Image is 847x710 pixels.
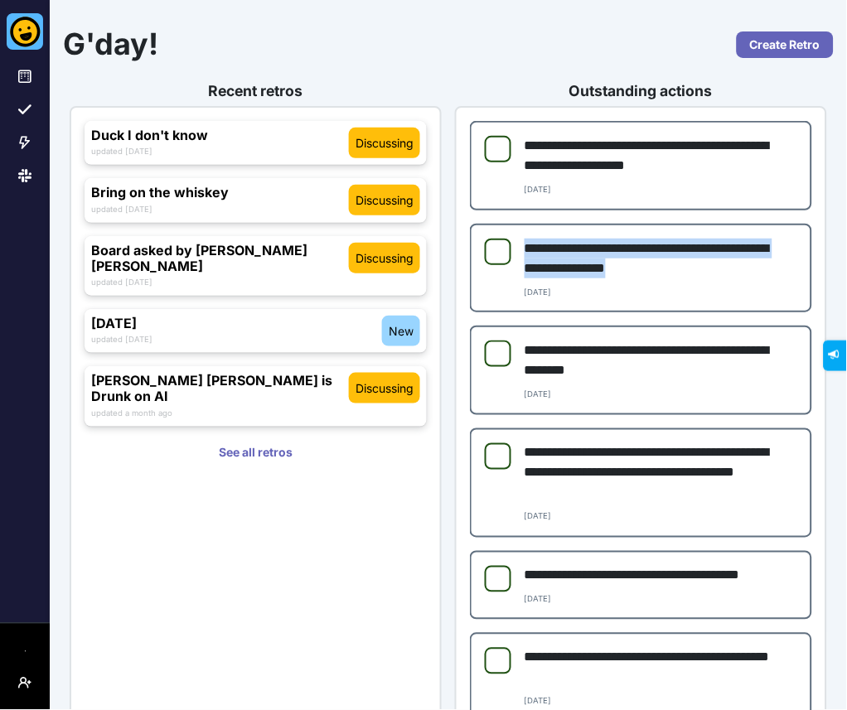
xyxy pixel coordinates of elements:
small: [DATE] [525,697,552,706]
small: [DATE] [525,287,552,297]
span: discussing [356,191,414,209]
small: updated [DATE] [91,278,152,287]
span: discussing [356,379,414,397]
h3: Bring on the whiskey [91,185,349,200]
h3: Duck I don't know [91,128,349,143]
a: [DATE]newupdated [DATE] [85,309,427,353]
i: User menu [18,677,31,690]
span:  [12,5,21,16]
small: updated [DATE] [91,335,152,344]
h1: G'day! [63,27,641,62]
img: Workspace [25,651,26,652]
a: Board asked by [PERSON_NAME] [PERSON_NAME]discussingupdated [DATE] [85,236,427,296]
a: Duck I don't knowdiscussingupdated [DATE] [85,121,427,165]
button: Workspace [12,637,38,664]
h3: Recent retros [70,82,442,99]
small: [DATE] [525,512,552,521]
small: [DATE] [525,389,552,398]
button: User menu [12,670,38,697]
small: updated [DATE] [91,147,152,156]
small: [DATE] [525,595,552,604]
h3: Board asked by [PERSON_NAME] [PERSON_NAME] [91,243,349,274]
a: [PERSON_NAME] [PERSON_NAME] is Drunk on AIdiscussingupdated a month ago [85,366,427,426]
span: new [389,322,414,340]
a: See all retros [85,440,427,466]
h3: [DATE] [91,316,382,331]
h3: [PERSON_NAME] [PERSON_NAME] is Drunk on AI [91,373,349,404]
span: User menu [18,690,31,703]
span: discussing [356,249,414,267]
small: updated a month ago [91,408,172,418]
a: Create Retro [737,31,834,58]
span: discussing [356,134,414,152]
h3: Outstanding actions [455,82,827,99]
small: [DATE] [525,185,552,194]
a: Bring on the whiskeydiscussingupdated [DATE] [85,178,427,222]
img: Better [7,13,43,50]
small: updated [DATE] [91,205,152,214]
